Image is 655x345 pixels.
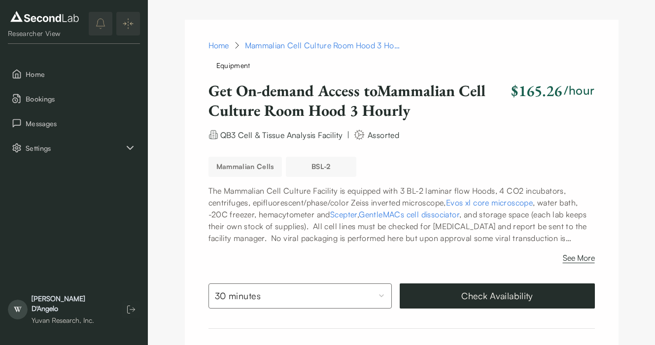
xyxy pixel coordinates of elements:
[8,88,140,109] button: Bookings
[32,294,112,313] div: [PERSON_NAME] D'Angelo
[8,64,140,84] button: Home
[116,12,140,35] button: Expand/Collapse sidebar
[208,185,595,244] p: The Mammalian Cell Culture Facility is equipped with 3 BL-2 laminar flow Hoods, 4 CO2 incubators,...
[368,130,399,139] span: Assorted
[286,157,356,177] button: BSL-2
[26,69,136,79] span: Home
[8,113,140,134] button: Messages
[208,57,258,73] span: Equipment
[8,29,81,38] div: Researcher View
[26,118,136,129] span: Messages
[220,130,343,140] span: QB3 Cell & Tissue Analysis Facility
[8,138,140,158] div: Settings sub items
[89,12,112,35] button: notifications
[208,157,282,177] button: Mammalian Cells
[8,138,140,158] button: Settings
[32,315,112,325] div: Yuvan Research, Inc.
[353,129,365,141] img: manufacturer
[347,129,349,140] div: |
[359,209,459,219] a: GentleMACs cell dissociator
[208,81,508,121] h1: Get On-demand Access to Mammalian Cell Culture Room Hood 3 Hourly
[220,129,343,139] a: QB3 Cell & Tissue Analysis Facility
[8,9,81,25] img: logo
[446,198,533,207] a: Evos xl core microscope
[564,82,594,99] h3: /hour
[26,143,124,153] span: Settings
[511,81,562,101] h2: $165.26
[400,283,595,309] button: Check Availability
[8,300,28,319] span: W
[122,301,140,318] button: Log out
[208,283,392,309] button: Select booking duration
[563,252,595,268] button: See More
[330,209,357,219] a: Scepter
[26,94,136,104] span: Bookings
[208,39,229,51] a: Home
[245,39,403,51] div: Mammalian Cell Culture Room Hood 3 Hourly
